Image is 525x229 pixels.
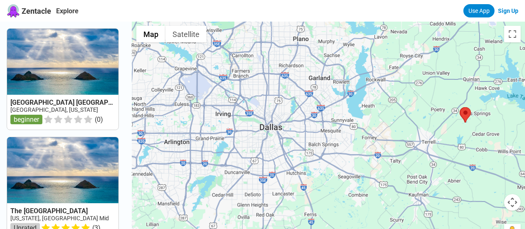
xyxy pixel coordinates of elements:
[10,215,109,222] a: [US_STATE], [GEOGRAPHIC_DATA] Mid
[22,7,51,15] span: Zentacle
[504,194,521,211] button: Map camera controls
[463,4,495,17] a: Use App
[7,4,51,17] a: Zentacle logoZentacle
[7,4,20,17] img: Zentacle logo
[136,26,165,42] button: Show street map
[165,26,207,42] button: Show satellite imagery
[56,7,79,15] a: Explore
[498,7,518,14] a: Sign Up
[504,26,521,42] button: Toggle fullscreen view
